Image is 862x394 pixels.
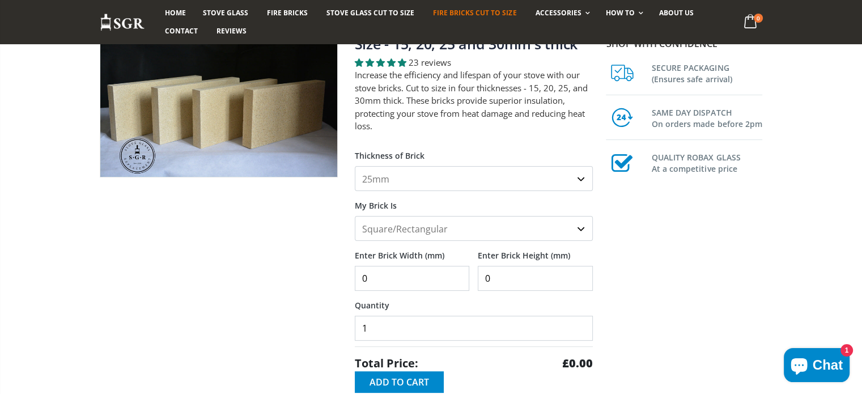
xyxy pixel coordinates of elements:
[326,8,414,18] span: Stove Glass Cut To Size
[355,371,444,393] button: Add to Cart
[165,26,198,36] span: Contact
[526,4,595,22] a: Accessories
[100,19,337,176] img: 4_fire_bricks_1aa33a0b-dc7a-4843-b288-55f1aa0e36c3_800x_crop_center.jpeg
[355,57,409,68] span: 4.78 stars
[203,8,248,18] span: Stove Glass
[318,4,423,22] a: Stove Glass Cut To Size
[208,22,255,40] a: Reviews
[156,4,194,22] a: Home
[754,14,763,23] span: 0
[478,241,593,261] label: Enter Brick Height (mm)
[424,4,525,22] a: Fire Bricks Cut To Size
[156,22,206,40] a: Contact
[355,141,593,162] label: Thickness of Brick
[562,355,593,371] strong: £0.00
[651,105,762,130] h3: SAME DAY DISPATCH On orders made before 2pm
[194,4,257,22] a: Stove Glass
[409,57,451,68] span: 23 reviews
[165,8,186,18] span: Home
[258,4,316,22] a: Fire Bricks
[355,69,593,133] p: Increase the efficiency and lifespan of your stove with our stove bricks. Cut to size in four thi...
[267,8,308,18] span: Fire Bricks
[651,60,762,85] h3: SECURE PACKAGING (Ensures safe arrival)
[651,4,702,22] a: About us
[370,376,429,388] span: Add to Cart
[659,8,694,18] span: About us
[651,150,762,175] h3: QUALITY ROBAX GLASS At a competitive price
[433,8,516,18] span: Fire Bricks Cut To Size
[606,8,635,18] span: How To
[355,291,593,311] label: Quantity
[355,191,593,211] label: My Brick Is
[355,355,418,371] span: Total Price:
[216,26,247,36] span: Reviews
[535,8,581,18] span: Accessories
[100,13,145,32] img: Stove Glass Replacement
[355,241,470,261] label: Enter Brick Width (mm)
[780,348,853,385] inbox-online-store-chat: Shopify online store chat
[739,11,762,33] a: 0
[597,4,649,22] a: How To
